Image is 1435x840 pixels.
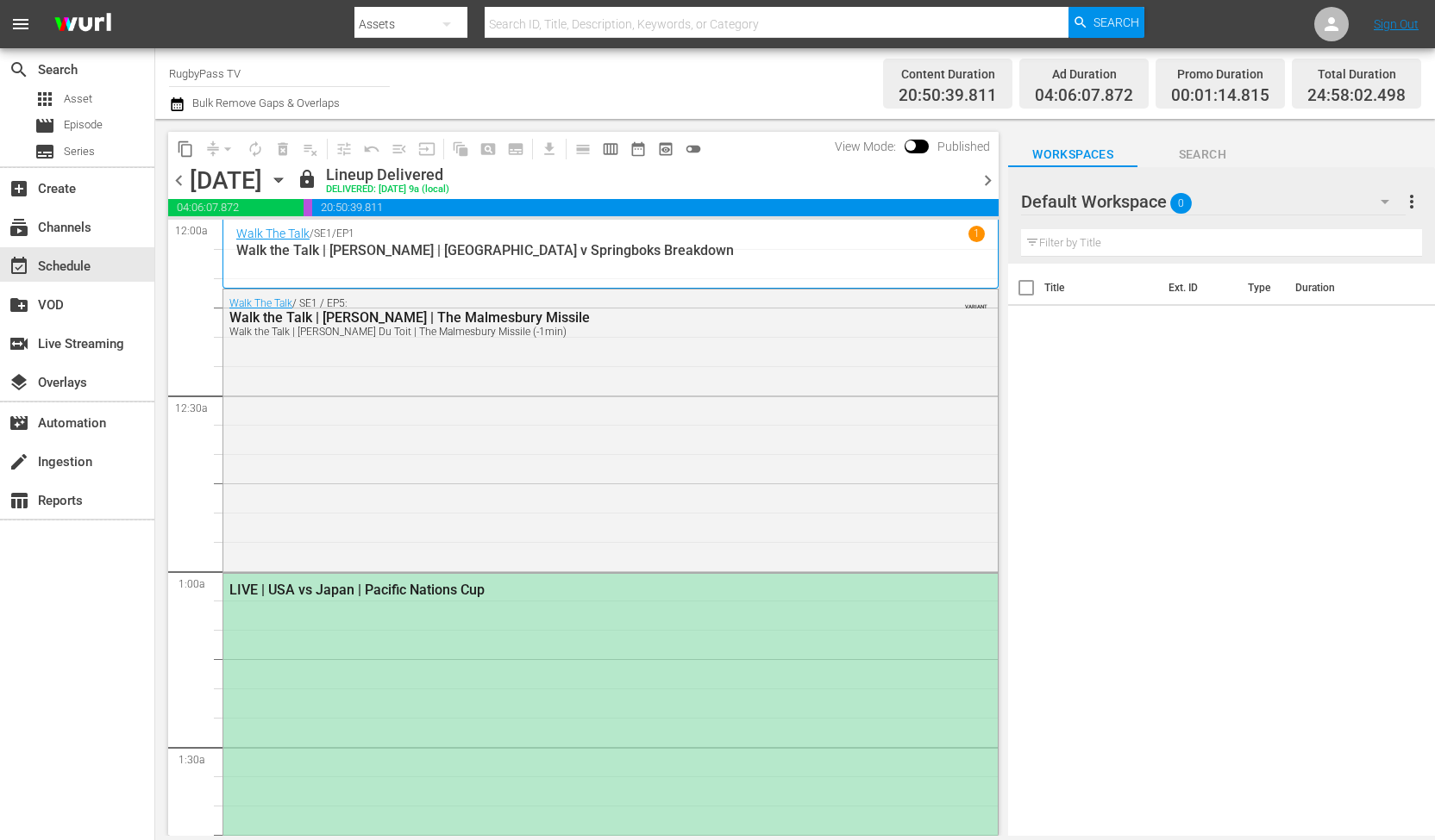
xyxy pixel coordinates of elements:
span: more_vert [1401,191,1422,212]
span: Day Calendar View [563,132,597,165]
div: Ad Duration [1035,62,1133,86]
span: Download as CSV [530,132,563,165]
span: Search [1093,7,1139,38]
span: Update Metadata from Key Asset [413,135,441,163]
th: Title [1044,264,1158,312]
span: Automation [9,413,29,433]
span: toggle_off [685,140,702,158]
span: Bulk Remove Gaps & Overlaps [190,96,340,109]
div: Lineup Delivered [326,165,449,184]
span: Reports [9,490,29,511]
th: Type [1238,264,1285,312]
button: more_vert [1401,181,1422,222]
span: chevron_left [168,170,190,191]
span: 04:06:07.872 [1035,86,1133,106]
p: SE1 / [314,227,336,240]
div: / SE1 / EP5: [229,297,899,338]
span: date_range_outlined [630,140,647,158]
button: Search [1068,7,1144,38]
span: 0 [1170,185,1192,221]
th: Duration [1285,264,1388,312]
span: 20:50:39.811 [899,86,997,106]
span: Workspaces [1008,144,1137,165]
div: Promo Duration [1171,62,1269,86]
span: View Mode: [826,140,905,153]
span: Series [34,141,55,162]
a: Walk The Talk [236,227,310,240]
span: preview_outlined [657,140,674,158]
span: Fill episodes with ad slates [385,135,413,163]
div: Default Workspace [1021,177,1406,226]
span: Overlays [9,372,29,393]
a: Walk The Talk [229,297,292,309]
span: Episode [64,116,103,134]
span: Schedule [9,256,29,277]
div: [DATE] [190,166,262,195]
div: Total Duration [1307,62,1406,86]
p: EP1 [336,227,354,240]
th: Ext. ID [1158,264,1238,312]
span: Live Streaming [9,333,29,354]
span: 04:06:07.872 [168,199,304,216]
div: Walk the Talk | [PERSON_NAME] | The Malmesbury Missile [229,309,899,326]
div: DELIVERED: [DATE] 9a (local) [326,184,449,196]
span: Ingestion [9,451,29,472]
span: Episode [34,115,55,136]
p: 1 [974,227,980,240]
span: 24:58:02.498 [1307,86,1406,106]
span: Asset [34,89,55,109]
span: chevron_right [977,170,999,191]
span: VARIANT [965,296,987,309]
span: Customize Events [324,132,358,165]
div: Content Duration [899,62,997,86]
span: Series [64,143,95,160]
span: Create Series Block [502,135,530,163]
a: Sign Out [1374,17,1419,31]
span: 24 hours Lineup View is OFF [680,135,707,163]
span: Refresh All Search Blocks [441,132,474,165]
p: / [310,227,314,240]
span: content_copy [177,140,194,158]
div: LIVE | USA vs Japan | Pacific Nations Cup [229,582,899,598]
span: Copy Lineup [172,135,199,163]
span: Asset [64,90,92,108]
img: ans4CAIJ8jUAAAAAAAAAAAAAAAAAAAAAAAAgQb4GAAAAAAAAAAAAAAAAAAAAAAAAJMjXAAAAAAAAAAAAAAAAAAAAAAAAgAT5G... [41,4,124,45]
span: 00:01:14.815 [1171,86,1269,106]
span: Select an event to delete [269,135,297,163]
span: Revert to Primary Episode [358,135,385,163]
span: Week Calendar View [597,135,624,163]
span: lock [297,169,317,190]
span: Create Search Block [474,135,502,163]
span: Clear Lineup [297,135,324,163]
span: menu [10,14,31,34]
span: Channels [9,217,29,238]
span: Published [929,140,999,153]
span: Toggle to switch from Published to Draft view. [905,140,917,152]
p: Walk the Talk | [PERSON_NAME] | [GEOGRAPHIC_DATA] v Springboks Breakdown [236,242,985,258]
span: Search [1137,144,1267,165]
span: calendar_view_week_outlined [602,140,619,158]
span: Search [9,59,29,80]
span: VOD [9,295,29,315]
span: View Backup [652,135,680,163]
div: Walk the Talk | [PERSON_NAME] Du Toit | The Malmesbury Missile (-1min) [229,326,899,338]
span: 00:01:14.815 [304,199,312,216]
span: Create [9,178,29,199]
span: 20:50:39.811 [312,199,999,216]
span: Month Calendar View [624,135,652,163]
span: Loop Content [241,135,269,163]
span: Remove Gaps & Overlaps [199,135,241,163]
